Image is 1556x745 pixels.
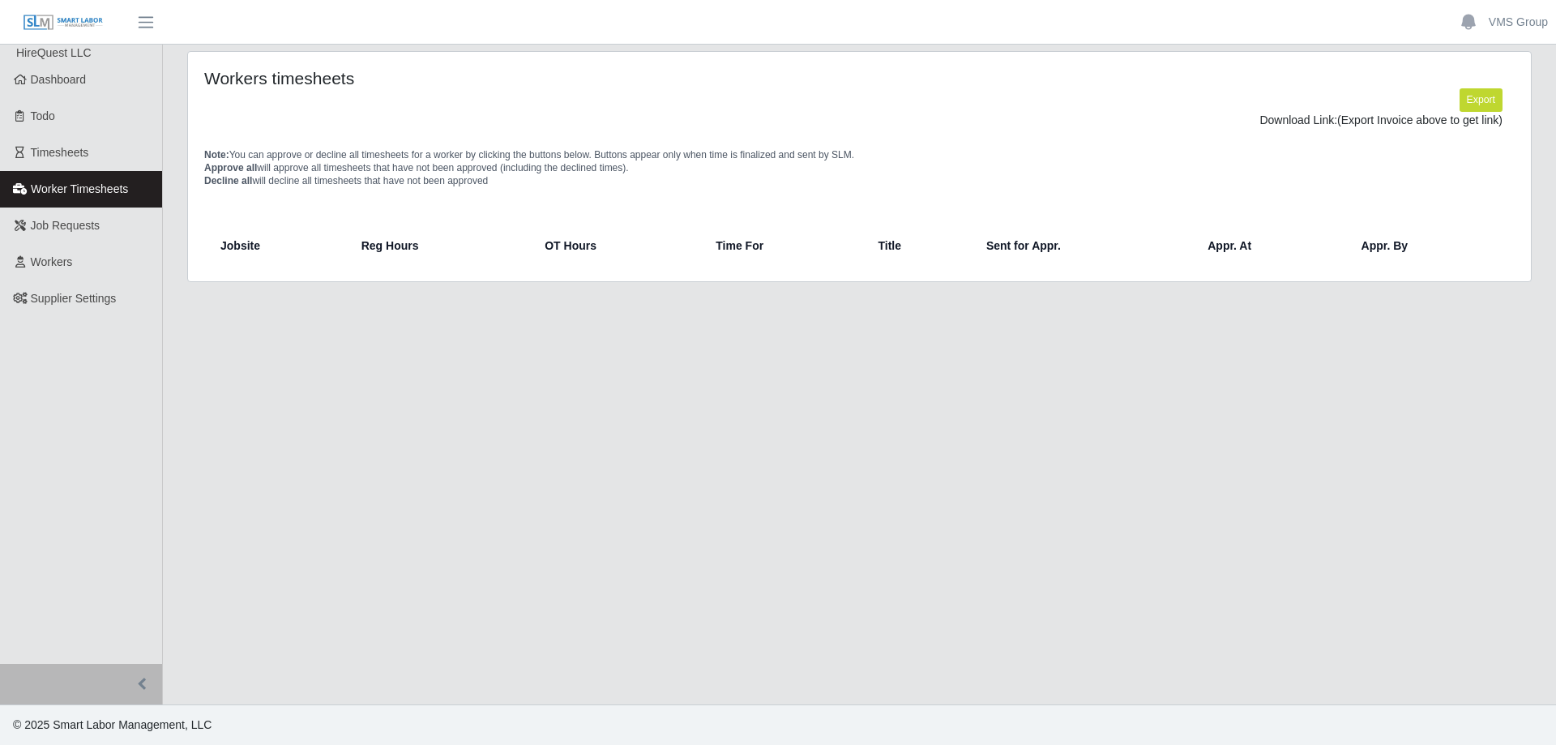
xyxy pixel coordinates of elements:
span: © 2025 Smart Labor Management, LLC [13,718,212,731]
span: Workers [31,255,73,268]
span: Approve all [204,162,257,173]
img: SLM Logo [23,14,104,32]
span: Timesheets [31,146,89,159]
th: Sent for Appr. [973,226,1195,265]
span: Todo [31,109,55,122]
th: Appr. At [1195,226,1348,265]
span: Decline all [204,175,252,186]
th: OT Hours [532,226,703,265]
h4: Workers timesheets [204,68,736,88]
th: Time For [703,226,865,265]
div: Download Link: [216,112,1503,129]
span: HireQuest LLC [16,46,92,59]
button: Export [1460,88,1503,111]
a: VMS Group [1489,14,1548,31]
span: (Export Invoice above to get link) [1337,113,1503,126]
span: Note: [204,149,229,161]
span: Job Requests [31,219,100,232]
th: Reg Hours [348,226,532,265]
p: You can approve or decline all timesheets for a worker by clicking the buttons below. Buttons app... [204,148,1515,187]
span: Dashboard [31,73,87,86]
span: Worker Timesheets [31,182,128,195]
th: Title [866,226,973,265]
th: Jobsite [211,226,348,265]
span: Supplier Settings [31,292,117,305]
th: Appr. By [1349,226,1508,265]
